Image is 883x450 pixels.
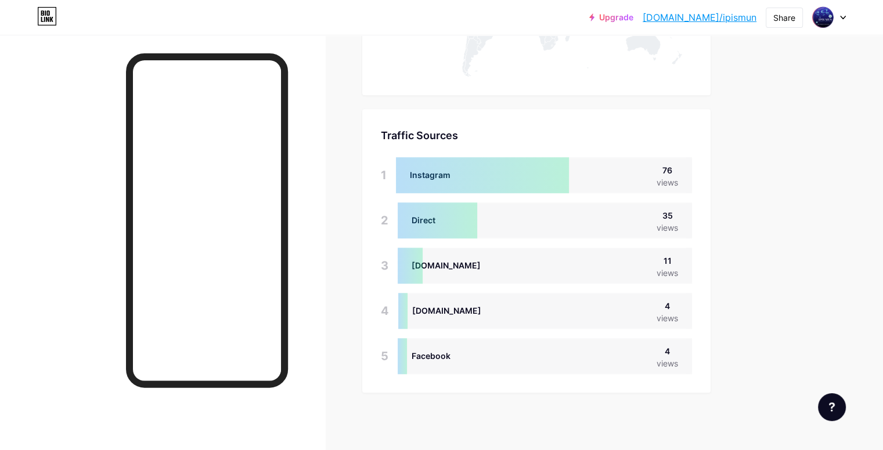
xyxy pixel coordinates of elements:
div: views [657,357,678,369]
path: Chile [462,34,470,77]
path: Eswatini [554,42,555,43]
path: South Africa [542,38,556,51]
div: 35 [657,209,678,222]
div: 2 [381,202,388,238]
path: Botswana [545,34,553,43]
path: Uruguay [477,46,482,51]
div: [DOMAIN_NAME] [412,259,481,271]
div: 11 [657,255,678,267]
div: 4 [657,345,678,357]
div: 76 [657,164,678,176]
div: 1 [381,157,387,193]
div: views [657,222,678,234]
div: views [657,267,678,279]
div: 5 [381,338,388,374]
path: Argentina [464,38,481,77]
path: Falkland Islands (Malvinas) [474,70,477,72]
path: Lesotho [551,45,553,46]
path: New Zealand [672,50,682,64]
path: Paraguay [473,36,481,43]
path: New Caledonia [669,37,672,39]
div: 3 [381,248,388,284]
div: [DOMAIN_NAME] [412,304,481,317]
a: [DOMAIN_NAME]/ipismun [643,10,756,24]
div: Traffic Sources [381,128,692,143]
div: Share [773,12,795,24]
img: ipismun [812,6,834,28]
path: Namibia [538,34,549,45]
div: Facebook [412,350,450,362]
a: Upgrade [589,13,633,22]
div: views [657,176,678,188]
div: 4 [381,293,389,329]
path: French Southern Territories [587,67,589,68]
path: Madagascar [565,29,571,41]
path: Australia [626,28,661,60]
div: 4 [657,300,678,312]
div: views [657,312,678,324]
